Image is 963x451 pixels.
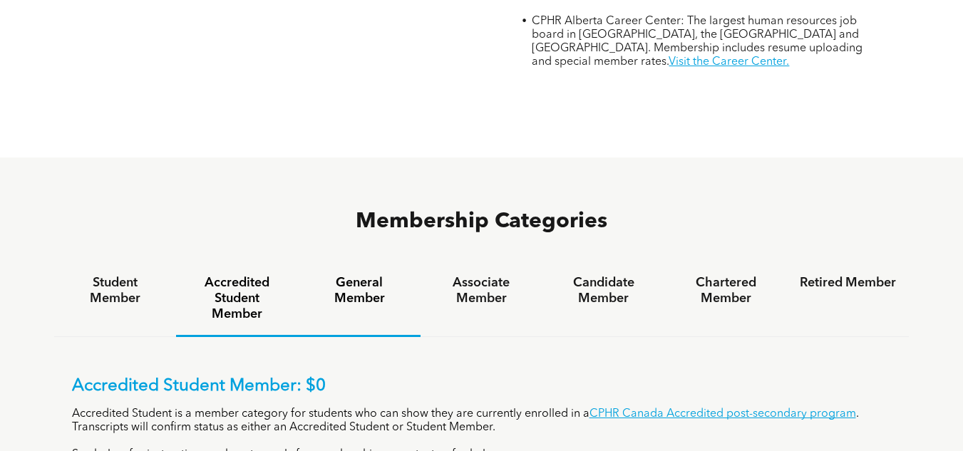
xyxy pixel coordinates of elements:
[555,275,652,306] h4: Candidate Member
[311,275,407,306] h4: General Member
[433,275,530,306] h4: Associate Member
[189,275,285,322] h4: Accredited Student Member
[67,275,163,306] h4: Student Member
[72,408,892,435] p: Accredited Student is a member category for students who can show they are currently enrolled in ...
[800,275,896,291] h4: Retired Member
[72,376,892,397] p: Accredited Student Member: $0
[532,16,862,68] span: CPHR Alberta Career Center: The largest human resources job board in [GEOGRAPHIC_DATA], the [GEOG...
[678,275,774,306] h4: Chartered Member
[669,56,789,68] a: Visit the Career Center.
[589,408,856,420] a: CPHR Canada Accredited post-secondary program
[356,211,607,232] span: Membership Categories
